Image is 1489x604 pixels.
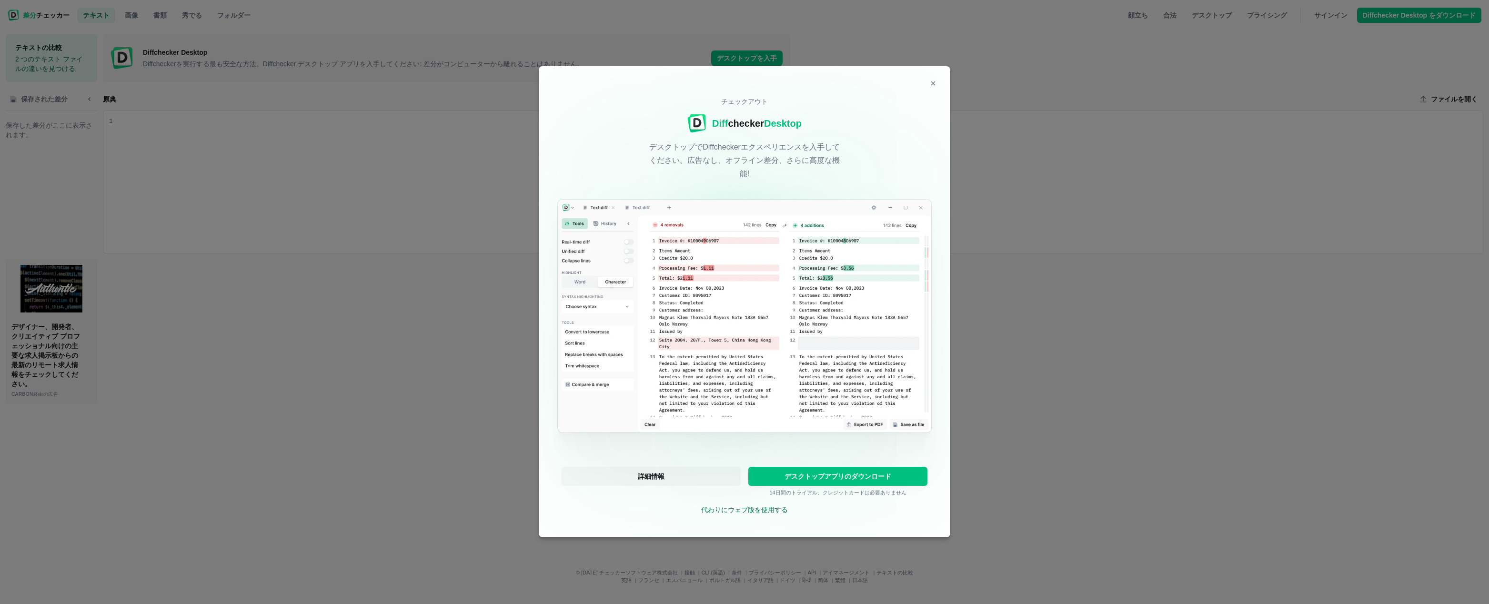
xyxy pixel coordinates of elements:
[754,473,922,480] span: デスクトップアプリのダウンロード
[649,141,840,181] p: デスクトップでDiffcheckerエクスペリエンスを入手してください。広告なし、オフライン差分、さらに高度な機能!
[764,118,802,129] span: Desktop
[558,200,931,433] img: Diffchecker interface screenshot
[562,467,741,486] a: 詳細情報
[926,76,941,91] button: モーダルを閉じる
[721,97,768,106] p: チェックアウト
[701,506,788,514] a: 代わりにウェブ版を使用する
[748,467,927,486] a: デスクトップアプリのダウンロード
[687,114,706,133] img: ディフチェッカーのロゴ
[636,472,666,482] span: 詳細情報
[712,118,728,129] span: Diff
[712,117,802,130] div: checker
[769,490,906,496] font: 14日間のトライアル、クレジットカードは必要ありません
